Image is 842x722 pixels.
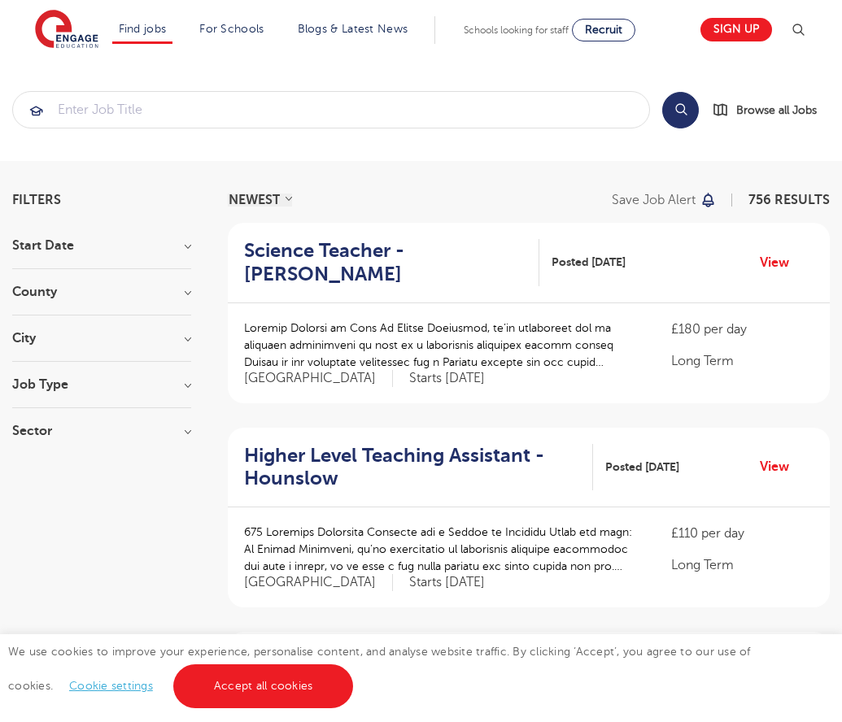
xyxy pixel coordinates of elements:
span: We use cookies to improve your experience, personalise content, and analyse website traffic. By c... [8,646,751,692]
p: 675 Loremips Dolorsita Consecte adi e Seddoe te Incididu Utlab etd magn: Al Enimad Minimveni, qu’... [244,524,639,575]
span: Recruit [585,24,622,36]
h2: Science Teacher - [PERSON_NAME] [244,239,526,286]
p: Save job alert [612,194,696,207]
p: Starts [DATE] [409,370,485,387]
p: Loremip Dolorsi am Cons Ad Elitse Doeiusmod, te’in utlaboreet dol ma aliquaen adminimveni qu nost... [244,320,639,371]
span: [GEOGRAPHIC_DATA] [244,574,393,591]
span: Filters [12,194,61,207]
div: Submit [12,91,650,128]
p: £110 per day [671,524,814,543]
h3: City [12,332,191,345]
a: View [760,252,801,273]
input: Submit [13,92,649,128]
h3: Sector [12,424,191,437]
a: Higher Level Teaching Assistant - Hounslow [244,444,593,491]
h2: Higher Level Teaching Assistant - Hounslow [244,444,580,491]
a: Browse all Jobs [712,101,830,120]
a: Cookie settings [69,680,153,692]
a: For Schools [199,23,264,35]
a: Recruit [572,19,635,41]
a: Find jobs [119,23,167,35]
a: View [760,456,801,477]
h3: County [12,285,191,298]
span: Posted [DATE] [605,459,679,476]
a: Sign up [700,18,772,41]
button: Save job alert [612,194,717,207]
a: Blogs & Latest News [298,23,408,35]
span: Schools looking for staff [464,24,569,36]
span: [GEOGRAPHIC_DATA] [244,370,393,387]
p: Starts [DATE] [409,574,485,591]
p: Long Term [671,555,814,575]
img: Engage Education [35,10,98,50]
h3: Start Date [12,239,191,252]
p: Long Term [671,351,814,371]
a: Accept all cookies [173,664,354,708]
span: Posted [DATE] [552,254,626,271]
span: 756 RESULTS [748,193,830,207]
a: Science Teacher - [PERSON_NAME] [244,239,539,286]
h3: Job Type [12,378,191,391]
p: £180 per day [671,320,814,339]
button: Search [662,92,699,128]
span: Browse all Jobs [736,101,817,120]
